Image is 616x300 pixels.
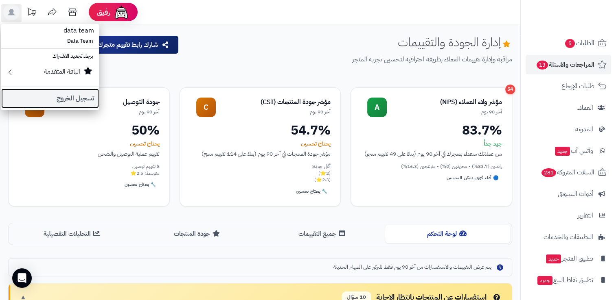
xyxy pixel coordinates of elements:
div: جودة التوصيل [44,98,160,107]
span: تطبيق نقاط البيع [537,274,593,286]
div: 83.7% [361,124,502,137]
div: A [367,98,387,117]
div: آخر 90 يوم [44,109,160,115]
span: التقارير [578,210,593,221]
div: يحتاج تحسين [190,140,331,148]
span: المراجعات والأسئلة [536,59,594,70]
img: ai-face.png [113,4,129,20]
div: C [196,98,216,117]
a: الباقة المتقدمة [1,62,99,85]
a: التطبيقات والخدمات [526,227,611,247]
button: جودة المنتجات [135,225,260,243]
span: السلات المتروكة [541,167,594,178]
button: التحليلات التفصيلية [10,225,135,243]
span: المدونة [575,124,593,135]
button: لوحة التحكم [385,225,510,243]
a: السلات المتروكة281 [526,163,611,182]
a: تطبيق المتجرجديد [526,249,611,268]
span: 5 [565,39,575,48]
small: الباقة المتقدمة [44,67,80,76]
span: العملاء [577,102,593,113]
p: مراقبة وإدارة تقييمات العملاء بطريقة احترافية لتحسين تجربة المتجر [186,55,512,64]
div: راضين (83.7%) • محايدين (0%) • منزعجين (16.3%) [361,163,502,170]
div: آخر 90 يوم [216,109,331,115]
a: المراجعات والأسئلة13 [526,55,611,74]
div: Open Intercom Messenger [12,268,32,288]
span: 13 [537,61,548,70]
div: 54 [505,85,515,94]
span: جديد [537,276,552,285]
span: جديد [546,254,561,263]
a: طلبات الإرجاع [526,76,611,96]
span: التطبيقات والخدمات [544,231,593,243]
a: تسجيل الخروج [1,89,99,108]
div: 54.7% [190,124,331,137]
span: يتم عرض التقييمات والاستفسارات من آخر 90 يوم فقط للتركيز على المهام الحديثة [333,263,491,271]
div: يحتاج تحسين [18,140,160,148]
a: التقارير [526,206,611,225]
span: وآتس آب [554,145,593,157]
a: تطبيق نقاط البيعجديد [526,270,611,290]
span: تطبيق المتجر [545,253,593,264]
div: جيد جداً [361,140,502,148]
span: رفيق [97,7,110,17]
button: جميع التقييمات [260,225,385,243]
a: أدوات التسويق [526,184,611,204]
span: أدوات التسويق [558,188,593,200]
div: 🔧 يحتاج تحسين [293,187,331,196]
span: 281 [541,168,556,177]
div: آخر 90 يوم [387,109,502,115]
button: شارك رابط تقييم متجرك [90,36,178,54]
span: جديد [555,147,570,156]
div: 🔵 أداء قوي، يمكن التحسين [443,173,502,183]
div: من عملائك سعداء بمتجرك في آخر 90 يوم (بناءً على 49 تقييم متجر) [361,150,502,158]
div: 50% [18,124,160,137]
div: أقل جودة: (2⭐) (2.3⭐) [190,163,331,183]
div: تقييم عملية التوصيل والشحن [18,150,160,158]
a: العملاء [526,98,611,117]
li: برجاء تجديد الاشتراك [1,50,99,62]
a: المدونة [526,120,611,139]
li: Data Team [1,35,99,47]
span: data team [59,21,99,40]
span: طلبات الإرجاع [561,80,594,92]
a: وآتس آبجديد [526,141,611,161]
div: 🔧 يحتاج تحسين [121,180,159,189]
a: تحديثات المنصة [22,4,42,22]
div: 8 تقييم توصيل متوسط: 2.5⭐ [18,163,160,177]
a: الطلبات5 [526,33,611,53]
div: مؤشر جودة المنتجات (CSI) [216,98,331,107]
h1: إدارة الجودة والتقييمات [398,35,512,49]
span: الطلبات [564,37,594,49]
div: مؤشر جودة المنتجات في آخر 90 يوم (بناءً على 114 تقييم منتج) [190,150,331,158]
div: مؤشر ولاء العملاء (NPS) [387,98,502,107]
